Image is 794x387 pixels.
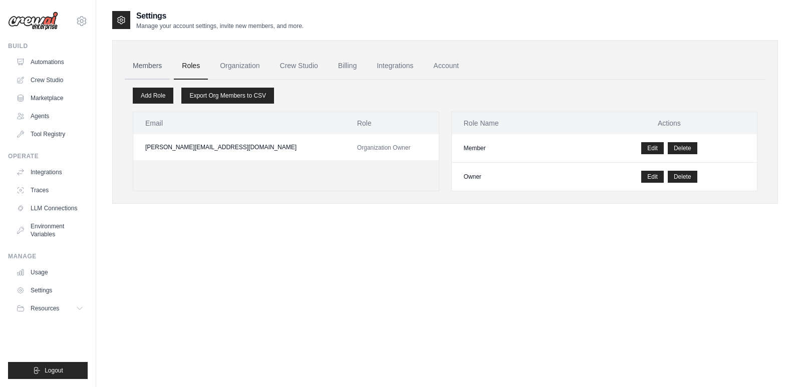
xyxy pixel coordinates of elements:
[345,112,439,134] th: Role
[31,304,59,312] span: Resources
[133,134,345,160] td: [PERSON_NAME][EMAIL_ADDRESS][DOMAIN_NAME]
[136,10,304,22] h2: Settings
[357,144,411,151] span: Organization Owner
[12,72,88,88] a: Crew Studio
[8,12,58,31] img: Logo
[12,108,88,124] a: Agents
[125,53,170,80] a: Members
[12,126,88,142] a: Tool Registry
[425,53,467,80] a: Account
[12,300,88,316] button: Resources
[45,366,63,374] span: Logout
[12,182,88,198] a: Traces
[8,252,88,260] div: Manage
[330,53,365,80] a: Billing
[174,53,208,80] a: Roles
[8,42,88,50] div: Build
[133,112,345,134] th: Email
[12,264,88,280] a: Usage
[369,53,421,80] a: Integrations
[12,54,88,70] a: Automations
[12,164,88,180] a: Integrations
[452,112,582,134] th: Role Name
[136,22,304,30] p: Manage your account settings, invite new members, and more.
[641,142,664,154] a: Edit
[452,163,582,191] td: Owner
[452,134,582,163] td: Member
[12,200,88,216] a: LLM Connections
[668,142,697,154] button: Delete
[582,112,757,134] th: Actions
[133,88,173,104] a: Add Role
[12,218,88,242] a: Environment Variables
[212,53,268,80] a: Organization
[272,53,326,80] a: Crew Studio
[8,362,88,379] button: Logout
[668,171,697,183] button: Delete
[12,90,88,106] a: Marketplace
[641,171,664,183] a: Edit
[12,282,88,298] a: Settings
[181,88,274,104] a: Export Org Members to CSV
[8,152,88,160] div: Operate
